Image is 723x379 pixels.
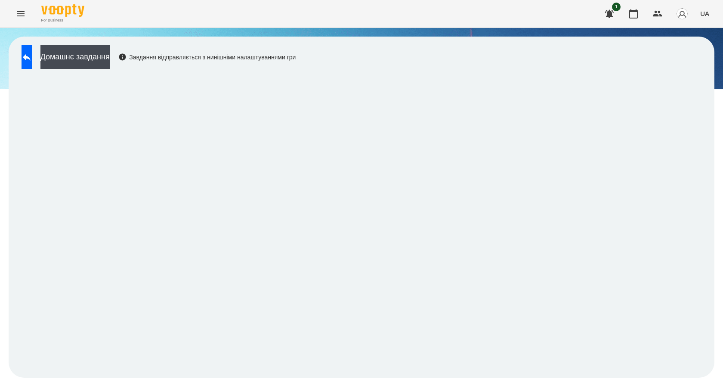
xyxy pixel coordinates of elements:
[697,6,713,22] button: UA
[676,8,688,20] img: avatar_s.png
[41,4,84,17] img: Voopty Logo
[700,9,709,18] span: UA
[41,18,84,23] span: For Business
[10,3,31,24] button: Menu
[40,45,110,69] button: Домашнє завдання
[612,3,621,11] span: 1
[118,53,296,62] div: Завдання відправляється з нинішніми налаштуваннями гри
